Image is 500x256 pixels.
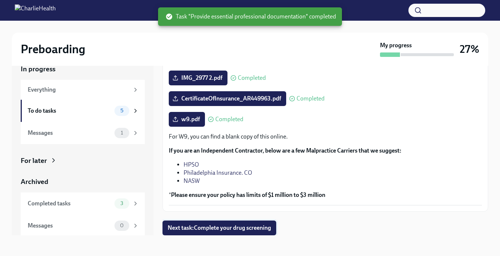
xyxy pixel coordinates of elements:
[171,191,325,198] strong: Please ensure your policy has limits of $1 million to $3 million
[162,221,276,235] button: Next task:Complete your drug screening
[184,177,200,184] a: NASW
[169,133,482,141] p: For W9, you can find a blank copy of this online.
[116,223,128,228] span: 0
[21,64,145,74] a: In progress
[297,96,325,102] span: Completed
[116,108,128,113] span: 5
[21,122,145,144] a: Messages1
[169,91,286,106] label: CertificateOfInsurance_AR449963.pdf
[21,177,145,187] a: Archived
[168,224,271,232] span: Next task : Complete your drug screening
[21,156,145,165] a: For later
[169,112,205,127] label: w9.pdf
[21,100,145,122] a: To do tasks5
[28,86,129,94] div: Everything
[21,80,145,100] a: Everything
[165,13,336,21] span: Task "Provide essential professional documentation" completed
[21,215,145,237] a: Messages0
[21,156,47,165] div: For later
[28,222,112,230] div: Messages
[28,129,112,137] div: Messages
[460,42,479,56] h3: 27%
[380,41,412,50] strong: My progress
[238,75,266,81] span: Completed
[28,107,112,115] div: To do tasks
[174,74,222,82] span: IMG_2977 2.pdf
[28,199,112,208] div: Completed tasks
[21,192,145,215] a: Completed tasks3
[184,169,252,176] a: Philadelphia Insurance. CO
[15,4,56,16] img: CharlieHealth
[116,130,127,136] span: 1
[174,116,200,123] span: w9.pdf
[21,42,85,57] h2: Preboarding
[169,147,401,154] strong: If you are an Independent Contractor, below are a few Malpractice Carriers that we suggest:
[184,161,199,168] a: HPSO
[169,71,227,85] label: IMG_2977 2.pdf
[215,116,243,122] span: Completed
[174,95,281,102] span: CertificateOfInsurance_AR449963.pdf
[116,201,128,206] span: 3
